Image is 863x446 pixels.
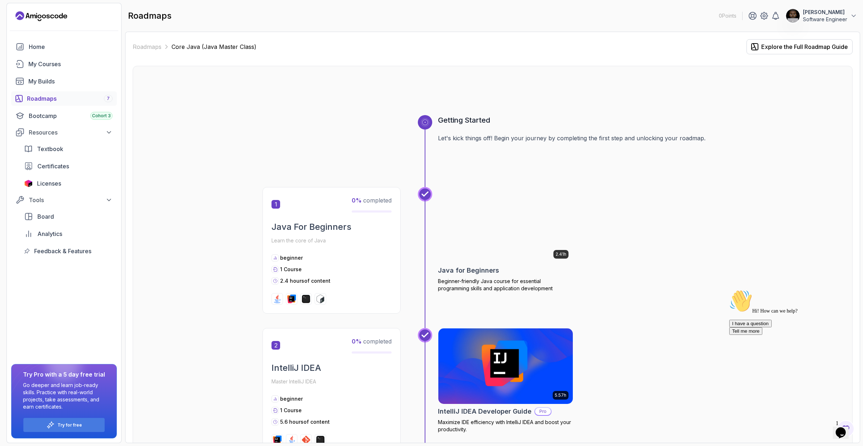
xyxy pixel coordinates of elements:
a: home [11,40,117,54]
h2: Java for Beginners [438,265,499,276]
img: java logo [273,295,282,303]
span: Hi! How can we help? [3,22,71,27]
a: certificates [20,159,117,173]
h2: IntelliJ IDEA [271,362,392,374]
img: git logo [302,436,310,444]
iframe: chat widget [833,417,856,439]
div: 👋Hi! How can we help?I have a questionTell me more [3,3,132,48]
div: My Builds [28,77,113,86]
iframe: chat widget [726,287,856,414]
p: 2.4 hours of content [280,277,330,285]
span: Board [37,212,54,221]
img: jetbrains icon [24,180,33,187]
div: Home [29,42,113,51]
button: Try for free [23,418,105,432]
button: Explore the Full Roadmap Guide [746,39,853,54]
p: Pro [535,408,551,415]
img: java logo [287,436,296,444]
span: completed [352,197,392,204]
div: Resources [29,128,113,137]
p: Software Engineer [803,16,847,23]
h2: Java For Beginners [271,221,392,233]
button: Resources [11,126,117,139]
a: Try for free [58,422,82,428]
a: bootcamp [11,109,117,123]
img: user profile image [786,9,800,23]
a: board [20,209,117,224]
p: beginner [280,395,303,402]
span: Certificates [37,162,69,170]
a: textbook [20,142,117,156]
h2: IntelliJ IDEA Developer Guide [438,406,531,417]
p: Learn the core of Java [271,236,392,246]
span: 1 Course [280,266,302,272]
a: Roadmaps [133,42,161,51]
span: Cohort 3 [92,113,111,119]
a: Java for Beginners card2.41hJava for BeginnersBeginner-friendly Java course for essential program... [438,187,573,292]
img: IntelliJ IDEA Developer Guide card [438,328,573,404]
img: terminal logo [302,295,310,303]
button: Tools [11,194,117,206]
span: 2 [271,341,280,350]
span: Licenses [37,179,61,188]
div: Roadmaps [27,94,113,103]
h3: Getting Started [438,115,723,125]
button: Tell me more [3,41,36,48]
a: builds [11,74,117,88]
img: bash logo [316,295,325,303]
p: Master IntelliJ IDEA [271,377,392,387]
span: completed [352,338,392,345]
p: 5.57h [555,392,566,398]
p: 2.41h [556,251,566,257]
p: Go deeper and learn job-ready skills. Practice with real-world projects, take assessments, and ea... [23,382,105,410]
span: 7 [107,96,110,101]
button: user profile image[PERSON_NAME]Software Engineer [786,9,857,23]
img: terminal logo [316,436,325,444]
span: 1 Course [280,407,302,413]
p: Beginner-friendly Java course for essential programming skills and application development [438,278,573,292]
a: licenses [20,176,117,191]
a: IntelliJ IDEA Developer Guide card5.57hIntelliJ IDEA Developer GuideProMaximize IDE efficiency wi... [438,328,573,433]
button: I have a question [3,33,45,41]
a: feedback [20,244,117,258]
span: Textbook [37,145,63,153]
span: Feedback & Features [34,247,91,255]
span: 0 % [352,197,362,204]
img: intellij logo [273,436,282,444]
p: 0 Points [719,12,736,19]
div: Explore the Full Roadmap Guide [761,42,848,51]
div: Bootcamp [29,111,113,120]
p: Maximize IDE efficiency with IntelliJ IDEA and boost your productivity. [438,419,573,433]
h2: roadmaps [128,10,172,22]
p: Core Java (Java Master Class) [172,42,256,51]
a: analytics [20,227,117,241]
span: Analytics [37,229,62,238]
div: Tools [29,196,113,204]
span: 0 % [352,338,362,345]
span: 1 [271,200,280,209]
img: Java for Beginners card [438,187,573,263]
a: Landing page [15,10,67,22]
img: :wave: [3,3,26,26]
a: courses [11,57,117,71]
div: My Courses [28,60,113,68]
p: Let's kick things off! Begin your journey by completing the first step and unlocking your roadmap. [438,134,723,142]
p: [PERSON_NAME] [803,9,847,16]
p: 5.6 hours of content [280,418,330,425]
img: intellij logo [287,295,296,303]
p: beginner [280,254,303,261]
a: roadmaps [11,91,117,106]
